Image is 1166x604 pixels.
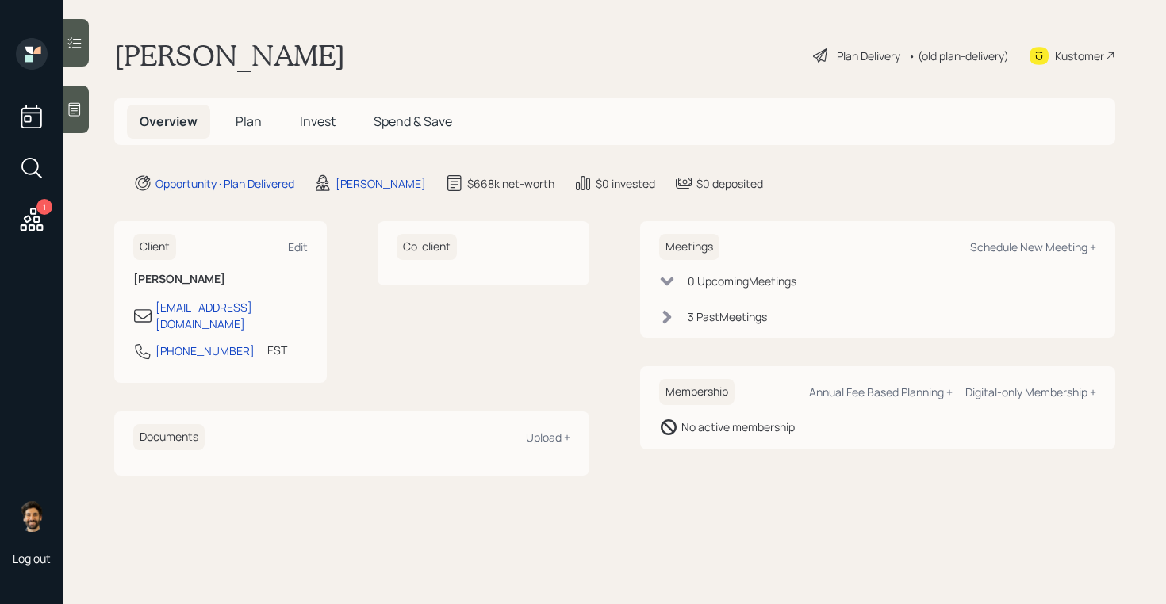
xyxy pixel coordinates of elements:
span: Plan [236,113,262,130]
div: 3 Past Meeting s [688,308,767,325]
div: 1 [36,199,52,215]
img: eric-schwartz-headshot.png [16,500,48,532]
div: 0 Upcoming Meeting s [688,273,796,289]
div: No active membership [681,419,795,435]
div: Log out [13,551,51,566]
div: $668k net-worth [467,175,554,192]
span: Spend & Save [374,113,452,130]
div: EST [267,342,287,358]
div: Schedule New Meeting + [970,239,1096,254]
div: Annual Fee Based Planning + [809,384,953,399]
h6: [PERSON_NAME] [133,273,308,286]
span: Invest [300,113,336,130]
div: $0 invested [596,175,655,192]
h6: Meetings [659,234,719,260]
div: $0 deposited [696,175,763,192]
h1: [PERSON_NAME] [114,38,345,73]
div: [PERSON_NAME] [336,175,426,192]
div: Kustomer [1055,48,1104,64]
div: Plan Delivery [837,48,900,64]
div: [PHONE_NUMBER] [155,342,255,359]
h6: Client [133,234,176,260]
span: Overview [140,113,198,130]
div: Digital-only Membership + [965,384,1096,399]
h6: Co-client [397,234,457,260]
h6: Documents [133,424,205,450]
div: Edit [288,239,308,254]
div: [EMAIL_ADDRESS][DOMAIN_NAME] [155,299,308,332]
h6: Membership [659,379,735,405]
div: Opportunity · Plan Delivered [155,175,294,192]
div: Upload + [526,430,570,445]
div: • (old plan-delivery) [908,48,1009,64]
